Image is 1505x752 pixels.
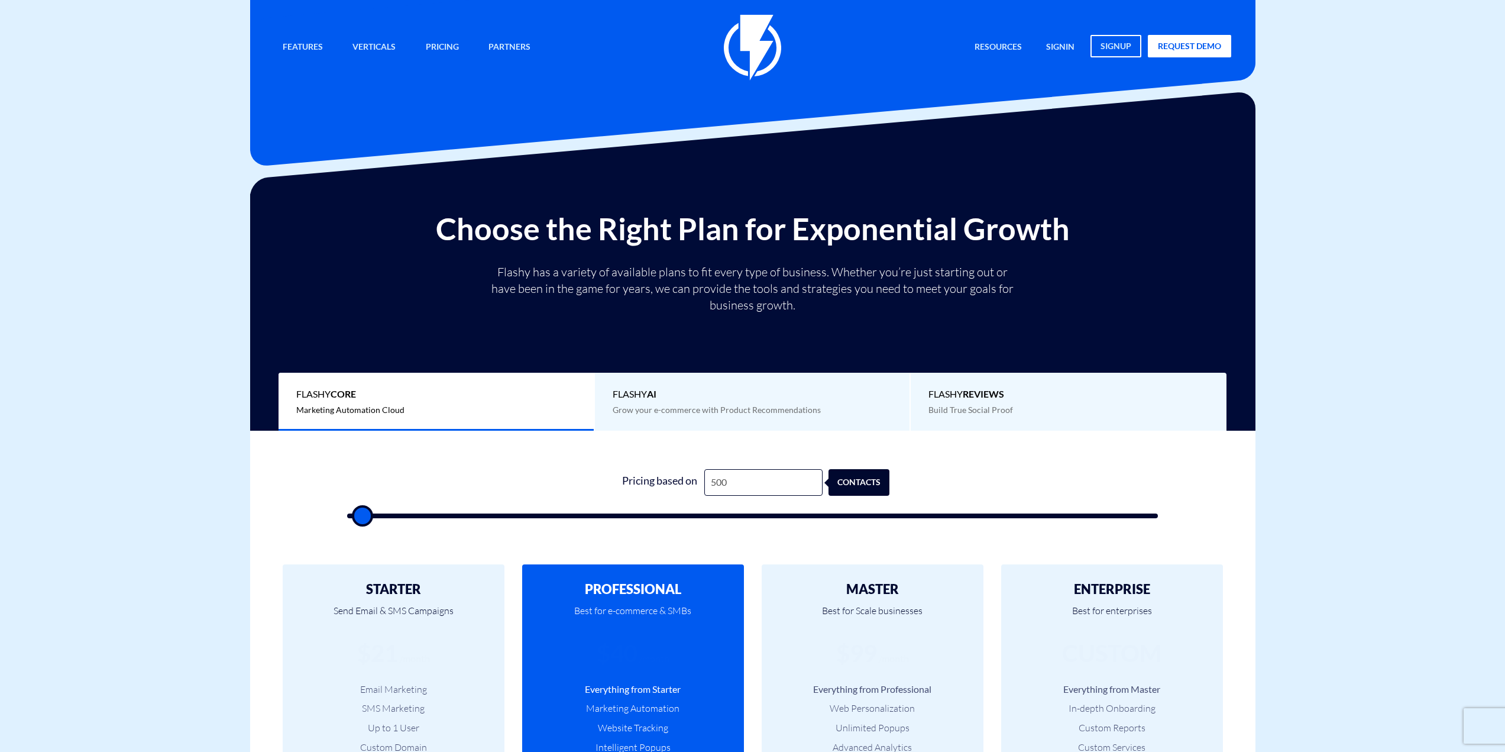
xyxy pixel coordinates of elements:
[834,469,895,496] div: contacts
[1148,35,1231,57] a: request demo
[417,35,468,60] a: Pricing
[300,721,487,735] li: Up to 1 User
[1090,35,1141,57] a: signup
[779,683,966,696] li: Everything from Professional
[296,405,404,415] span: Marketing Automation Cloud
[487,264,1019,314] p: Flashy has a variety of available plans to fit every type of business. Whether you’re just starti...
[1037,35,1083,60] a: signin
[639,652,669,666] div: /month
[928,388,1209,401] span: Flashy
[928,405,1013,415] span: Build True Social Proof
[1019,683,1205,696] li: Everything from Master
[357,637,398,670] div: $21
[616,469,704,496] div: Pricing based on
[879,652,909,666] div: /month
[1019,582,1205,596] h2: ENTERPRISE
[331,388,356,399] b: Core
[259,212,1247,246] h2: Choose the Right Plan for Exponential Growth
[779,702,966,715] li: Web Personalization
[274,35,332,60] a: Features
[1062,637,1161,670] div: CUSTOM
[966,35,1031,60] a: Resources
[300,596,487,637] p: Send Email & SMS Campaigns
[400,652,430,666] div: /month
[1019,596,1205,637] p: Best for enterprises
[597,637,637,670] div: $40
[540,683,726,696] li: Everything from Starter
[779,721,966,735] li: Unlimited Popups
[344,35,404,60] a: Verticals
[647,388,656,399] b: AI
[480,35,539,60] a: Partners
[1019,721,1205,735] li: Custom Reports
[613,405,821,415] span: Grow your e-commerce with Product Recommendations
[963,388,1004,399] b: REVIEWS
[613,388,892,401] span: Flashy
[779,582,966,596] h2: MASTER
[540,702,726,715] li: Marketing Automation
[779,596,966,637] p: Best for Scale businesses
[300,582,487,596] h2: STARTER
[540,596,726,637] p: Best for e-commerce & SMBs
[1019,702,1205,715] li: In-depth Onboarding
[300,702,487,715] li: SMS Marketing
[296,388,576,401] span: Flashy
[540,721,726,735] li: Website Tracking
[540,582,726,596] h2: PROFESSIONAL
[300,683,487,696] li: Email Marketing
[836,637,877,670] div: $99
